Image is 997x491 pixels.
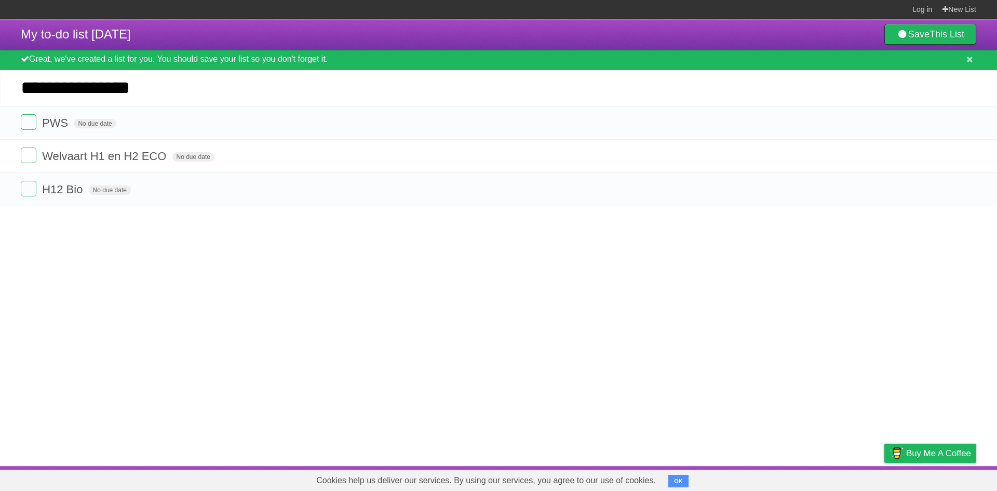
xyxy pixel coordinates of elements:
a: About [746,469,768,488]
span: Buy me a coffee [906,444,971,462]
label: Done [21,181,36,196]
button: OK [668,475,689,487]
span: Cookies help us deliver our services. By using our services, you agree to our use of cookies. [306,470,666,491]
span: Welvaart H1 en H2 ECO [42,150,169,163]
a: Suggest a feature [911,469,976,488]
span: No due date [74,119,116,128]
span: No due date [172,152,214,162]
span: No due date [89,185,131,195]
a: Privacy [871,469,898,488]
a: SaveThis List [884,24,976,45]
b: This List [929,29,964,39]
span: My to-do list [DATE] [21,27,131,41]
span: H12 Bio [42,183,85,196]
a: Developers [780,469,823,488]
a: Terms [836,469,858,488]
label: Done [21,148,36,163]
img: Buy me a coffee [890,444,904,462]
span: PWS [42,116,71,129]
a: Buy me a coffee [884,444,976,463]
label: Done [21,114,36,130]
